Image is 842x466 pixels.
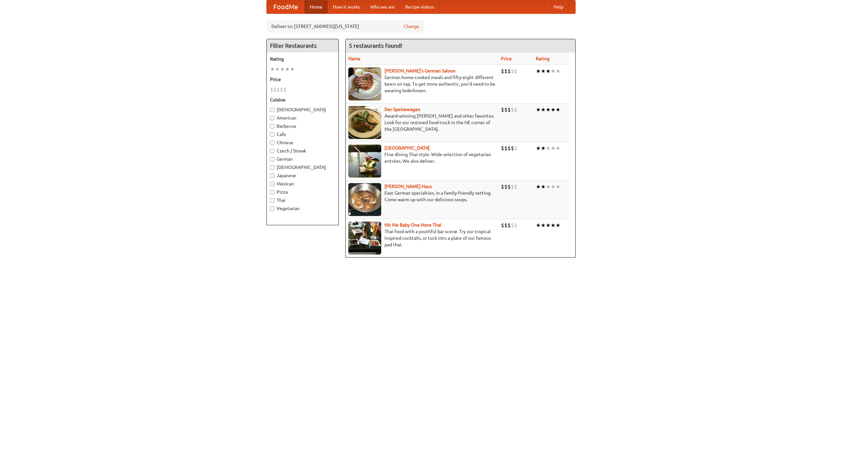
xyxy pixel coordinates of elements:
a: [PERSON_NAME] Haus [384,184,432,189]
input: [DEMOGRAPHIC_DATA] [270,165,274,170]
h5: Cuisine [270,96,335,103]
li: $ [504,68,508,75]
a: Rating [536,56,550,61]
p: East German specialties, in a family-friendly setting. Come warm up with our delicious soups. [348,190,496,203]
li: $ [501,222,504,229]
li: $ [514,68,517,75]
li: ★ [270,66,275,73]
div: Deliver to: [STREET_ADDRESS][US_STATE] [266,20,424,32]
li: ★ [556,183,560,190]
li: ★ [546,106,551,113]
b: [GEOGRAPHIC_DATA] [384,145,430,151]
li: $ [514,222,517,229]
li: ★ [536,145,541,152]
input: Czech / Slovak [270,149,274,153]
label: Pizza [270,189,335,195]
img: babythai.jpg [348,222,381,255]
input: Barbecue [270,124,274,128]
a: FoodMe [267,0,305,14]
label: Barbecue [270,123,335,129]
img: satay.jpg [348,145,381,178]
a: Help [548,0,569,14]
li: $ [501,145,504,152]
li: $ [283,86,286,93]
li: ★ [546,183,551,190]
h4: Filter Restaurants [267,39,338,52]
li: $ [504,222,508,229]
h5: Rating [270,56,335,62]
label: Vegetarian [270,205,335,212]
li: ★ [541,68,546,75]
label: Japanese [270,172,335,179]
li: $ [504,106,508,113]
label: Czech / Slovak [270,148,335,154]
li: $ [508,106,511,113]
li: ★ [551,106,556,113]
label: Cafe [270,131,335,138]
input: Chinese [270,141,274,145]
label: American [270,115,335,121]
p: German home-cooked meals and fifty-eight different beers on tap. To get more authentic, you'd nee... [348,74,496,94]
img: esthers.jpg [348,68,381,100]
a: Name [348,56,360,61]
li: ★ [556,106,560,113]
input: Cafe [270,132,274,137]
li: $ [501,183,504,190]
li: $ [508,68,511,75]
li: ★ [280,66,285,73]
li: $ [514,145,517,152]
label: Chinese [270,139,335,146]
li: ★ [541,222,546,229]
li: ★ [551,183,556,190]
li: $ [504,183,508,190]
li: $ [508,183,511,190]
a: [PERSON_NAME]'s German Saloon [384,68,456,73]
li: $ [511,68,514,75]
b: Hit Me Baby One More Thai [384,222,441,228]
p: Award-winning [PERSON_NAME] and other favorites. Look for our restored food truck in the NE corne... [348,113,496,132]
li: $ [501,68,504,75]
a: Price [501,56,512,61]
h5: Price [270,76,335,83]
label: German [270,156,335,162]
li: $ [273,86,277,93]
img: speisewagen.jpg [348,106,381,139]
li: ★ [551,68,556,75]
li: $ [511,183,514,190]
li: $ [511,106,514,113]
a: Recipe videos [400,0,439,14]
input: Japanese [270,174,274,178]
li: $ [508,145,511,152]
li: $ [270,86,273,93]
input: Mexican [270,182,274,186]
ng-pluralize: 5 restaurants found! [349,42,402,49]
li: ★ [290,66,295,73]
li: ★ [536,106,541,113]
label: [DEMOGRAPHIC_DATA] [270,106,335,113]
li: $ [511,222,514,229]
li: ★ [546,145,551,152]
li: ★ [556,145,560,152]
li: $ [277,86,280,93]
li: $ [501,106,504,113]
li: ★ [546,68,551,75]
a: Change [404,23,419,30]
li: $ [511,145,514,152]
input: American [270,116,274,120]
a: Home [305,0,328,14]
li: $ [514,106,517,113]
li: ★ [541,183,546,190]
input: Vegetarian [270,206,274,211]
li: ★ [541,106,546,113]
li: ★ [556,222,560,229]
p: Thai food with a youthful bar scene. Try our tropical inspired cocktails, or tuck into a plate of... [348,228,496,248]
li: $ [514,183,517,190]
input: German [270,157,274,161]
li: ★ [541,145,546,152]
input: Thai [270,198,274,203]
b: Der Speisewagen [384,107,420,112]
li: ★ [556,68,560,75]
li: $ [504,145,508,152]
